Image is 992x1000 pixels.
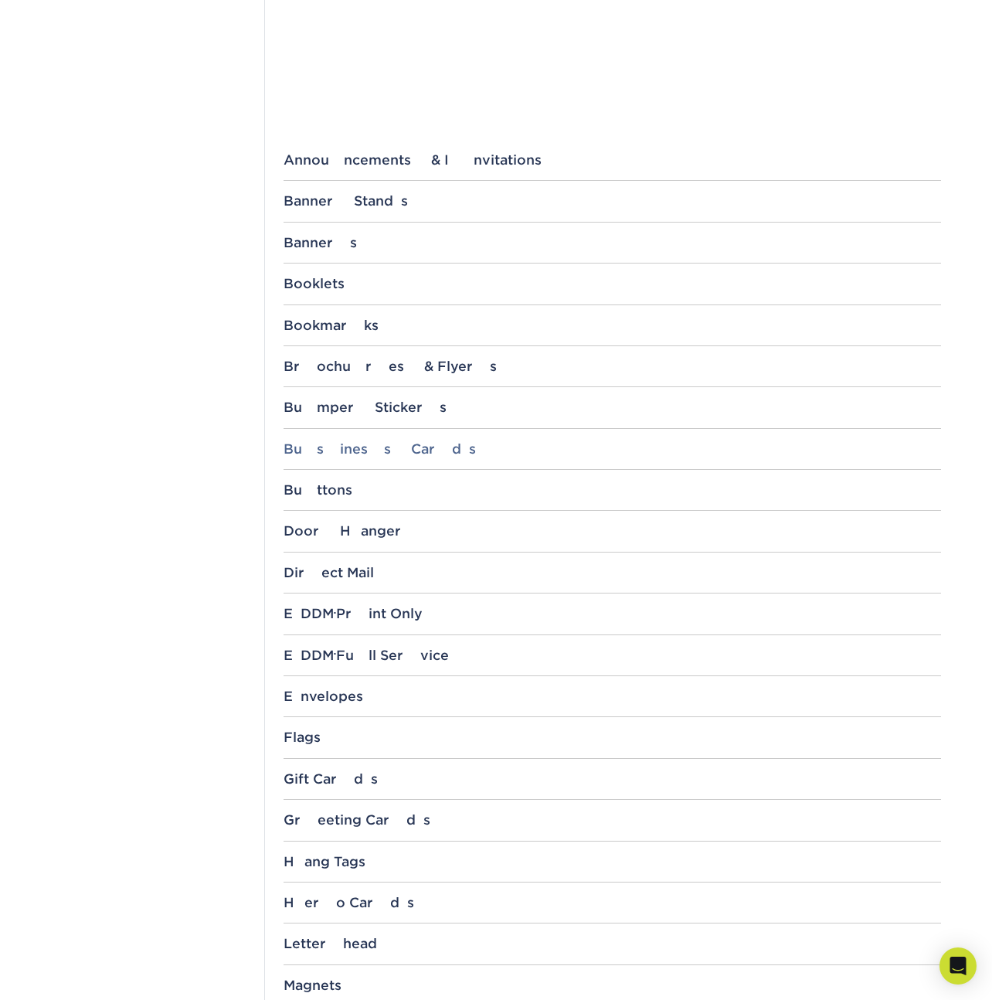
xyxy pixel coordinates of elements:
div: Banners [284,235,941,250]
div: Envelopes [284,689,941,704]
div: Booklets [284,276,941,291]
div: Open Intercom Messenger [939,947,977,985]
div: Bumper Stickers [284,400,941,415]
div: Brochures & Flyers [284,359,941,374]
div: Letterhead [284,936,941,951]
div: EDDM Full Service [284,648,941,663]
div: Flags [284,730,941,745]
div: Bookmarks [284,318,941,333]
div: Business Cards [284,441,941,457]
small: ® [334,611,336,617]
div: EDDM Print Only [284,606,941,621]
div: Buttons [284,482,941,498]
div: Magnets [284,978,941,993]
div: Gift Cards [284,771,941,787]
div: Hang Tags [284,854,941,869]
div: Banner Stands [284,193,941,209]
div: Door Hanger [284,523,941,539]
div: Greeting Cards [284,812,941,828]
small: ® [334,651,336,658]
div: Direct Mail [284,565,941,580]
div: Announcements & Invitations [284,152,941,168]
div: Hero Cards [284,895,941,910]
